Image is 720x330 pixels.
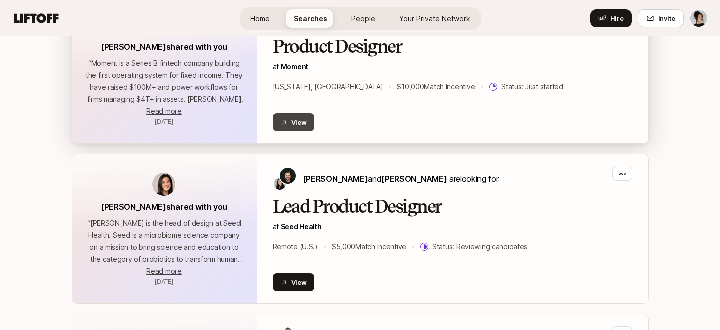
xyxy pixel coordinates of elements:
[332,241,406,253] p: $5,000 Match Incentive
[250,13,270,24] span: Home
[456,242,527,251] span: Reviewing candidates
[273,197,632,217] h2: Lead Product Designer
[146,105,181,117] button: Read more
[274,178,286,190] img: Jennifer Lee
[658,13,675,23] span: Invite
[273,81,383,93] p: [US_STATE], [GEOGRAPHIC_DATA]
[146,265,181,277] button: Read more
[351,13,375,24] span: People
[146,267,181,275] span: Read more
[101,42,227,52] span: [PERSON_NAME] shared with you
[286,9,335,28] a: Searches
[690,10,707,27] img: Amy Lima
[273,37,632,57] h2: Product Designer
[343,9,383,28] a: People
[281,62,308,71] a: Moment
[638,9,684,27] button: Invite
[381,174,447,184] span: [PERSON_NAME]
[399,13,470,24] span: Your Private Network
[281,222,322,231] a: Seed Health
[273,273,315,291] button: View
[242,9,278,28] a: Home
[432,241,527,253] p: Status:
[368,174,447,184] span: and
[101,202,227,212] span: [PERSON_NAME] shared with you
[391,9,478,28] a: Your Private Network
[303,174,368,184] span: [PERSON_NAME]
[690,9,708,27] button: Amy Lima
[155,278,173,285] span: September 11, 2025 10:37am
[303,172,499,185] p: are looking for
[397,81,475,93] p: $10,000 Match Incentive
[152,173,175,196] img: avatar-url
[280,168,296,184] img: Ben Grove
[155,118,173,125] span: September 11, 2025 10:37am
[501,81,563,93] p: Status:
[273,61,632,73] p: at
[590,9,632,27] button: Hire
[610,13,624,23] span: Hire
[273,241,318,253] p: Remote (U.S.)
[146,107,181,115] span: Read more
[273,221,632,233] p: at
[525,82,563,91] span: Just started
[84,217,245,265] p: “ [PERSON_NAME] is the head of design at Seed Health. Seed is a microbiome science company on a m...
[294,13,327,24] span: Searches
[273,113,315,131] button: View
[84,57,245,105] p: “ Moment is a Series B fintech company building the first operating system for fixed income. They...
